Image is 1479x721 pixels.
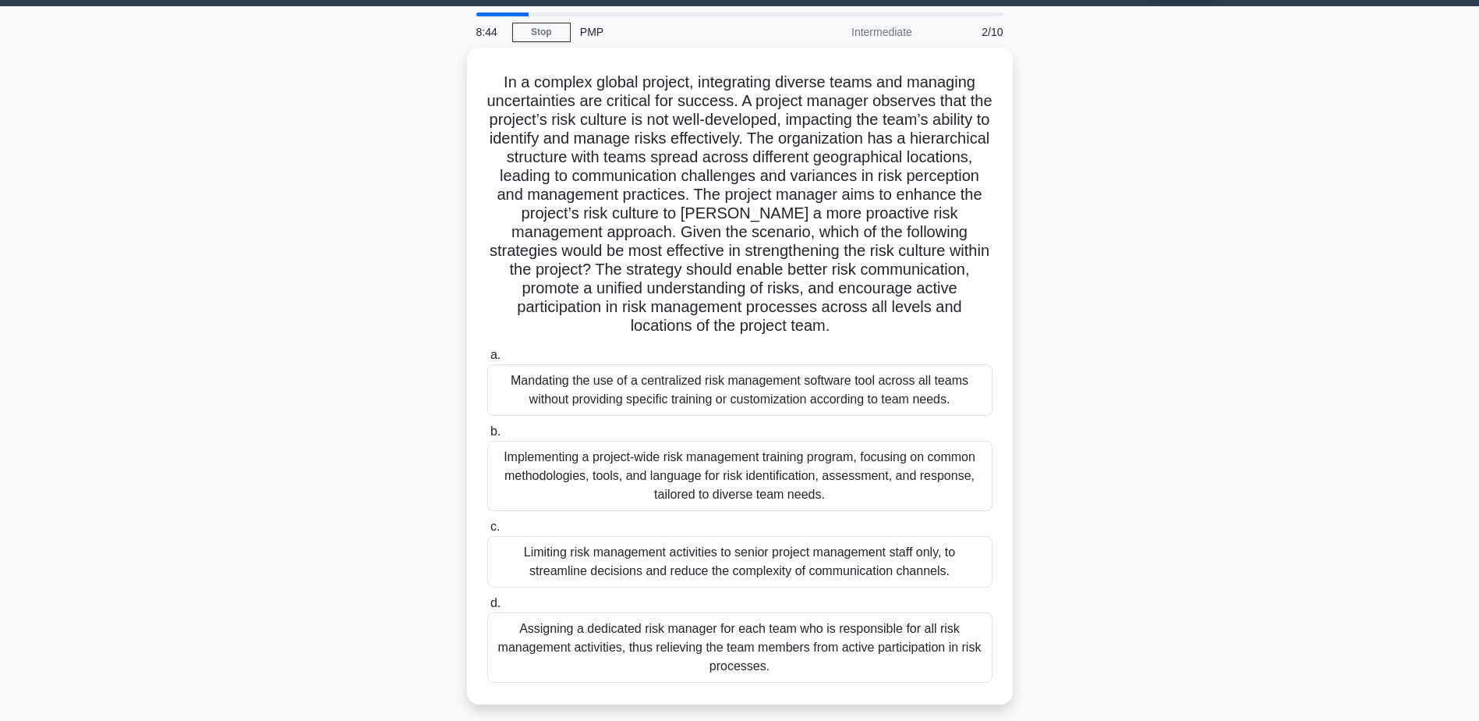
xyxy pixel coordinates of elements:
div: PMP [571,16,785,48]
div: Limiting risk management activities to senior project management staff only, to streamline decisi... [487,536,992,588]
div: Assigning a dedicated risk manager for each team who is responsible for all risk management activ... [487,613,992,683]
div: Mandating the use of a centralized risk management software tool across all teams without providi... [487,364,992,416]
span: c. [490,520,500,533]
div: Implementing a project-wide risk management training program, focusing on common methodologies, t... [487,441,992,511]
span: b. [490,424,501,438]
div: Intermediate [785,16,922,48]
div: 2/10 [922,16,1013,48]
span: d. [490,596,501,609]
h5: In a complex global project, integrating diverse teams and managing uncertainties are critical fo... [486,73,994,336]
div: 8:44 [467,16,512,48]
span: a. [490,348,501,361]
a: Stop [512,23,571,42]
